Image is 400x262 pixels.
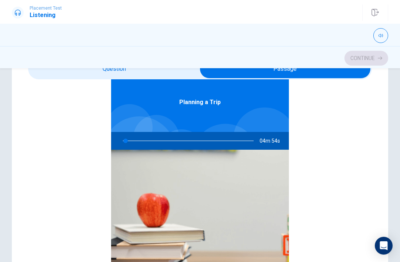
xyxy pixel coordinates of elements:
h1: Listening [30,11,62,20]
span: Placement Test [30,6,62,11]
div: Open Intercom Messenger [375,237,393,255]
span: Planning a Trip [179,98,221,107]
span: 04m 54s [260,132,286,150]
